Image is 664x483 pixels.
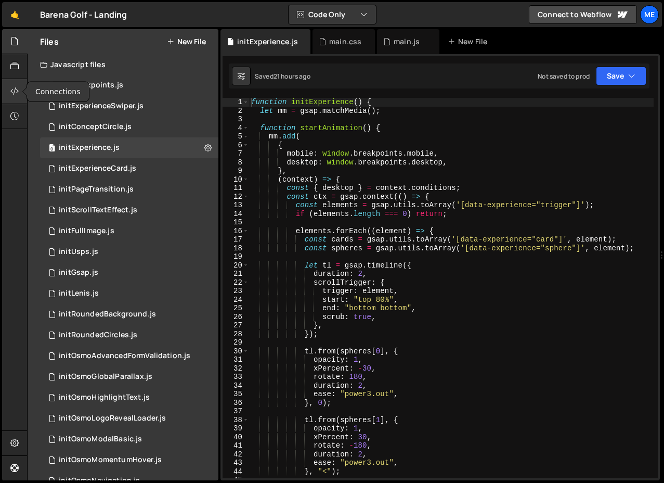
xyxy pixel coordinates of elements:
div: 17023/47439.js [40,429,218,450]
div: main.js [394,36,420,47]
div: 17023/47115.js [40,450,218,471]
div: main.css [329,36,361,47]
a: Connect to Webflow [529,5,637,24]
div: initOsmoAdvancedFormValidation.js [59,351,190,361]
div: initScrollTextEffect.js [59,206,137,215]
div: New File [448,36,491,47]
div: initExperienceCard.js [59,164,136,173]
div: 29 [223,338,249,347]
div: 25 [223,304,249,313]
div: 17023/47017.js [40,408,218,429]
div: 10 [223,175,249,184]
div: 17023/47470.js [40,346,218,366]
div: Not saved to prod [538,72,590,81]
div: 24 [223,296,249,304]
div: 17023/47044.js [40,179,218,200]
div: 42 [223,450,249,459]
div: 14 [223,210,249,219]
div: initOsmoMomentumHover.js [59,455,162,465]
div: 38 [223,416,249,425]
div: initConceptCircle.js [59,122,132,132]
span: 0 [49,145,55,153]
div: 44 [223,467,249,476]
div: Javascript files [28,54,218,75]
div: initPageTransition.js [59,185,134,194]
div: 5 [223,132,249,141]
div: 30 [223,347,249,356]
div: 2 [223,107,249,116]
div: 17023/47141.js [40,241,218,262]
div: 33 [223,373,249,382]
div: 9 [223,167,249,175]
div: 17023/47036.js [40,200,218,221]
div: 17023/47276.js [40,75,218,96]
div: 17023/47082.js [40,158,218,179]
div: initFullImage.js [59,226,114,236]
div: 3 [223,115,249,124]
div: 17023/47284.js [40,304,218,325]
div: 32 [223,364,249,373]
div: 35 [223,390,249,399]
div: 17023/47100.js [40,137,218,158]
div: 27 [223,321,249,330]
div: 17023/46872.js [40,387,218,408]
button: New File [167,37,206,46]
div: 12 [223,193,249,201]
div: 19 [223,252,249,261]
div: 40 [223,433,249,442]
div: 1 [223,98,249,107]
div: 37 [223,407,249,416]
div: 34 [223,382,249,390]
div: 23 [223,287,249,296]
div: 20 [223,261,249,270]
div: 41 [223,441,249,450]
div: 28 [223,330,249,339]
div: 7 [223,149,249,158]
div: 17023/47337.js [40,117,218,137]
div: initExperience.js [59,143,120,152]
div: 39 [223,424,249,433]
div: 13 [223,201,249,210]
div: Barena Golf - Landing [40,8,127,21]
div: initOsmoGlobalParallax.js [59,372,152,382]
div: 17 [223,235,249,244]
div: 21 [223,270,249,278]
div: Connections [27,82,89,101]
div: 26 [223,313,249,322]
div: 17023/46949.js [40,366,218,387]
div: 4 [223,124,249,133]
div: initRoundedBackground.js [59,310,156,319]
div: 8 [223,158,249,167]
div: 17023/47550.js [40,96,218,117]
div: initOsmoHighlightText.js [59,393,150,402]
div: 43 [223,459,249,467]
div: initLenis.js [59,289,99,298]
div: 22 [223,278,249,287]
div: 31 [223,355,249,364]
div: initRoundedCircles.js [59,331,137,340]
div: 36 [223,399,249,408]
div: 17023/47343.js [40,325,218,346]
div: 17023/46770.js [40,283,218,304]
div: 15 [223,218,249,227]
div: 18 [223,244,249,253]
button: Save [596,67,646,85]
button: Code Only [289,5,376,24]
div: 6 [223,141,249,150]
div: initOsmoLogoRevealLoader.js [59,414,166,423]
div: initExperienceSwiper.js [59,101,144,111]
div: initBreakpoints.js [59,81,123,90]
a: Me [640,5,659,24]
div: initUsps.js [59,247,98,257]
div: 11 [223,184,249,193]
div: initGsap.js [59,268,98,277]
div: 16 [223,227,249,236]
a: 🤙 [2,2,28,27]
div: Saved [255,72,310,81]
div: initExperience.js [237,36,298,47]
div: 17023/46929.js [40,221,218,241]
div: 17023/46771.js [40,262,218,283]
div: initOsmoModalBasic.js [59,435,142,444]
div: 21 hours ago [274,72,310,81]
